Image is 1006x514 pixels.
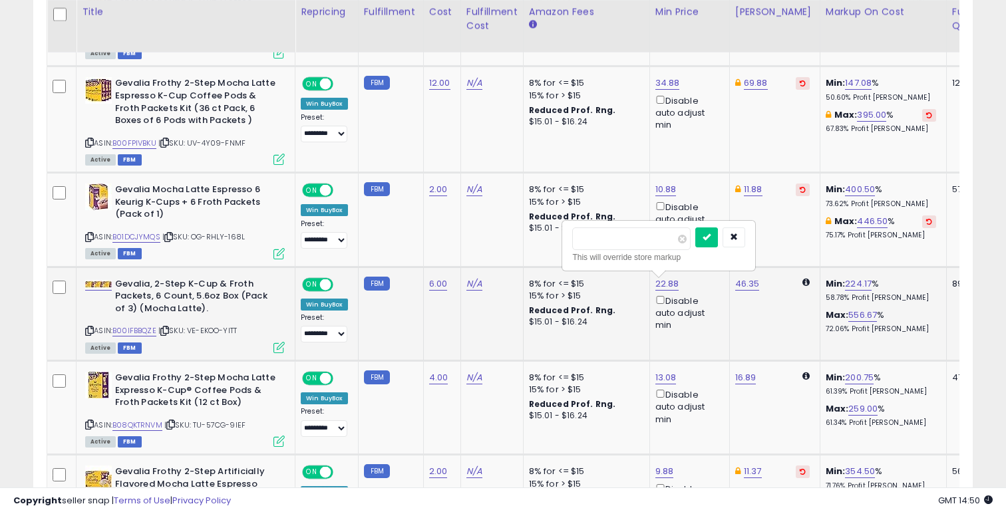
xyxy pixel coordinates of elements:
[85,77,285,164] div: ASIN:
[301,392,348,404] div: Win BuyBox
[826,93,936,102] p: 50.60% Profit [PERSON_NAME]
[331,78,353,90] span: OFF
[364,182,390,196] small: FBM
[331,467,353,478] span: OFF
[848,309,877,322] a: 556.67
[529,305,616,316] b: Reduced Prof. Rng.
[429,5,455,19] div: Cost
[301,204,348,216] div: Win BuyBox
[13,495,231,507] div: seller snap | |
[466,371,482,384] a: N/A
[655,5,724,19] div: Min Price
[118,436,142,448] span: FBM
[85,184,112,210] img: 51U5wWOnQ8L._SL40_.jpg
[655,199,719,238] div: Disable auto adjust min
[826,418,936,428] p: 61.34% Profit [PERSON_NAME]
[118,342,142,354] span: FBM
[303,78,320,90] span: ON
[466,277,482,291] a: N/A
[826,465,846,477] b: Min:
[529,184,639,195] div: 8% for <= $15
[826,124,936,134] p: 67.83% Profit [PERSON_NAME]
[529,19,537,31] small: Amazon Fees.
[429,371,448,384] a: 4.00
[115,278,277,319] b: Gevalia, 2-Step K-Cup & Froth Packets, 6 Count, 5.6oz Box (Pack of 3) (Mocha Latte).
[118,48,142,59] span: FBM
[826,5,941,19] div: Markup on Cost
[845,76,872,90] a: 147.08
[158,138,246,148] span: | SKU: UV-4Y09-FNMF
[115,372,277,412] b: Gevalia Frothy 2-Step Mocha Latte Expresso K-Cup® Coffee Pods & Froth Packets Kit (12 ct Box)
[529,278,639,290] div: 8% for <= $15
[655,183,677,196] a: 10.88
[164,420,246,430] span: | SKU: TU-57CG-9IEF
[112,231,160,243] a: B01DCJYMQS
[826,277,846,290] b: Min:
[826,309,849,321] b: Max:
[845,371,874,384] a: 200.75
[572,251,745,264] div: This will override store markup
[429,183,448,196] a: 2.00
[826,402,849,415] b: Max:
[331,373,353,384] span: OFF
[331,279,353,290] span: OFF
[744,76,768,90] a: 69.88
[301,113,348,143] div: Preset:
[118,154,142,166] span: FBM
[429,76,450,90] a: 12.00
[826,109,936,134] div: %
[466,183,482,196] a: N/A
[115,77,277,130] b: Gevalia Frothy 2-Step Mocha Latte Espresso K-Cup Coffee Pods & Froth Packets Kit (36 ct Pack, 6 B...
[826,199,936,209] p: 73.62% Profit [PERSON_NAME]
[857,215,888,228] a: 446.50
[466,76,482,90] a: N/A
[172,494,231,507] a: Privacy Policy
[364,277,390,291] small: FBM
[826,403,936,428] div: %
[952,372,993,384] div: 47
[848,402,878,416] a: 259.00
[301,299,348,311] div: Win BuyBox
[529,410,639,422] div: $15.01 - $16.24
[158,325,237,336] span: | SKU: VE-EKOO-YITT
[114,494,170,507] a: Terms of Use
[529,223,639,234] div: $15.01 - $16.24
[85,280,112,289] img: 41Epe4GhRIL._SL40_.jpg
[655,465,674,478] a: 9.88
[655,371,677,384] a: 13.08
[834,215,858,227] b: Max:
[529,5,644,19] div: Amazon Fees
[826,278,936,303] div: %
[303,185,320,196] span: ON
[115,184,277,224] b: Gevalia Mocha Latte Espresso 6 Keurig K-Cups + 6 Froth Packets (Pack of 1)
[826,324,936,334] p: 72.06% Profit [PERSON_NAME]
[826,293,936,303] p: 58.78% Profit [PERSON_NAME]
[952,184,993,195] div: 57
[529,90,639,102] div: 15% for > $15
[655,277,679,291] a: 22.88
[112,325,156,336] a: B00IFBBQZE
[301,407,348,437] div: Preset:
[429,277,448,291] a: 6.00
[85,372,285,446] div: ASIN:
[655,387,719,426] div: Disable auto adjust min
[952,278,993,290] div: 89
[85,372,112,398] img: 51q3laRAlYS._SL40_.jpg
[85,184,285,257] div: ASIN:
[938,494,993,507] span: 2025-09-11 14:50 GMT
[857,108,886,122] a: 395.00
[364,370,390,384] small: FBM
[826,387,936,396] p: 61.39% Profit [PERSON_NAME]
[826,76,846,89] b: Min:
[85,77,112,104] img: 51BVX6hUOEL._SL40_.jpg
[735,5,814,19] div: [PERSON_NAME]
[735,371,756,384] a: 16.89
[826,372,936,396] div: %
[85,154,116,166] span: All listings currently available for purchase on Amazon
[735,277,760,291] a: 46.35
[85,278,285,352] div: ASIN:
[112,138,156,149] a: B00FPIVBKU
[331,185,353,196] span: OFF
[826,465,936,490] div: %
[952,77,993,89] div: 120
